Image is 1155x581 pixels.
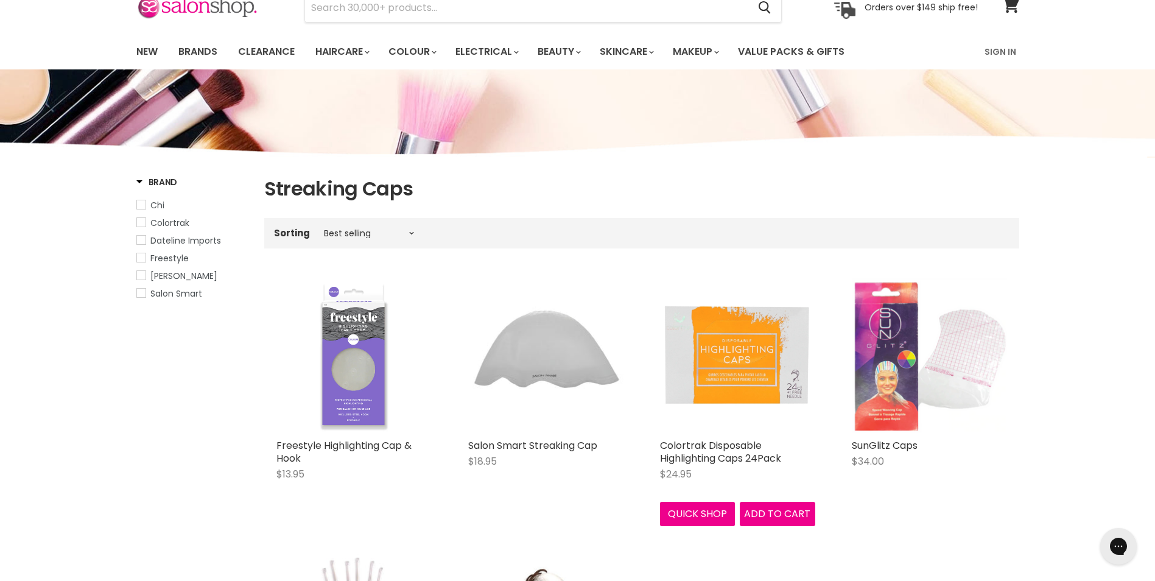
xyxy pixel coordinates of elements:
[660,278,815,433] img: Colortrak Disposable Highlighting Caps 24Pack
[852,454,884,468] span: $34.00
[468,438,597,452] a: Salon Smart Streaking Cap
[977,39,1023,65] a: Sign In
[1094,524,1143,569] iframe: Gorgias live chat messenger
[852,438,918,452] a: SunGlitz Caps
[136,176,178,188] h3: Brand
[274,228,310,238] label: Sorting
[136,216,249,230] a: Colortrak
[446,39,526,65] a: Electrical
[127,34,916,69] ul: Main menu
[660,438,781,465] a: Colortrak Disposable Highlighting Caps 24Pack
[591,39,661,65] a: Skincare
[744,507,810,521] span: Add to cart
[660,502,735,526] button: Quick shop
[729,39,854,65] a: Value Packs & Gifts
[229,39,304,65] a: Clearance
[306,39,377,65] a: Haircare
[136,234,249,247] a: Dateline Imports
[468,278,623,433] img: Salon Smart Streaking Cap
[169,39,226,65] a: Brands
[136,287,249,300] a: Salon Smart
[150,270,217,282] span: [PERSON_NAME]
[276,438,412,465] a: Freestyle Highlighting Cap & Hook
[865,2,978,13] p: Orders over $149 ship free!
[150,199,164,211] span: Chi
[150,252,189,264] span: Freestyle
[528,39,588,65] a: Beauty
[136,199,249,212] a: Chi
[264,176,1019,202] h1: Streaking Caps
[150,234,221,247] span: Dateline Imports
[150,287,202,300] span: Salon Smart
[150,217,189,229] span: Colortrak
[276,467,304,481] span: $13.95
[276,278,432,433] img: Freestyle Highlighting Cap & Hook
[664,39,726,65] a: Makeup
[136,269,249,283] a: Robert De Soto
[468,454,497,468] span: $18.95
[136,252,249,265] a: Freestyle
[121,34,1034,69] nav: Main
[740,502,815,526] button: Add to cart
[660,467,692,481] span: $24.95
[379,39,444,65] a: Colour
[852,278,1007,433] img: SunGlitz Caps
[127,39,167,65] a: New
